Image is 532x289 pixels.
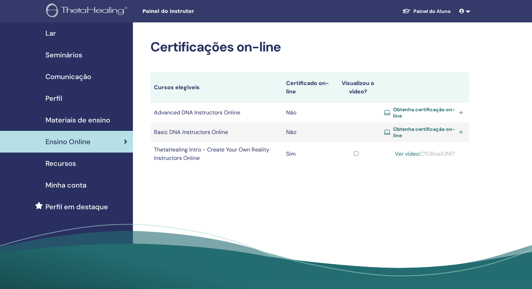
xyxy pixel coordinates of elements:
a: Obtenha certificação on-line [384,106,466,119]
span: Perfil [45,93,62,104]
span: Perfil em destaque [45,202,108,212]
span: Materiais de ensino [45,115,110,125]
a: Painel do Aluno [397,5,456,18]
img: graduation-cap-white.svg [402,8,411,14]
th: Visualizou o vídeo? [332,72,381,103]
span: Recursos [45,158,76,169]
td: Não [283,103,332,122]
span: Minha conta [45,180,86,190]
span: Obtenha certificação on-line [393,106,455,119]
td: Advanced DNA Instructors Online [150,103,282,122]
span: Ensino Online [45,136,91,147]
th: Certificado on-line [283,72,332,103]
h2: Certificações on-line [150,39,469,55]
span: Lar [45,28,56,38]
span: Painel do instrutor [142,8,247,15]
div: CYORealON17 [384,150,466,158]
td: Sim [283,142,332,166]
a: Ver vídeo: [395,150,420,157]
a: Obtenha certificação on-line [384,126,466,139]
span: Obtenha certificação on-line [393,126,455,139]
span: Seminários [45,50,82,60]
td: Não [283,122,332,142]
td: Basic DNA Instructors Online [150,122,282,142]
th: Cursos elegíveis [150,72,282,103]
img: logo.png [46,3,130,19]
td: ThetaHealing Intro - Create Your Own Reality Instructors Online [150,142,282,166]
span: Comunicação [45,71,91,82]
